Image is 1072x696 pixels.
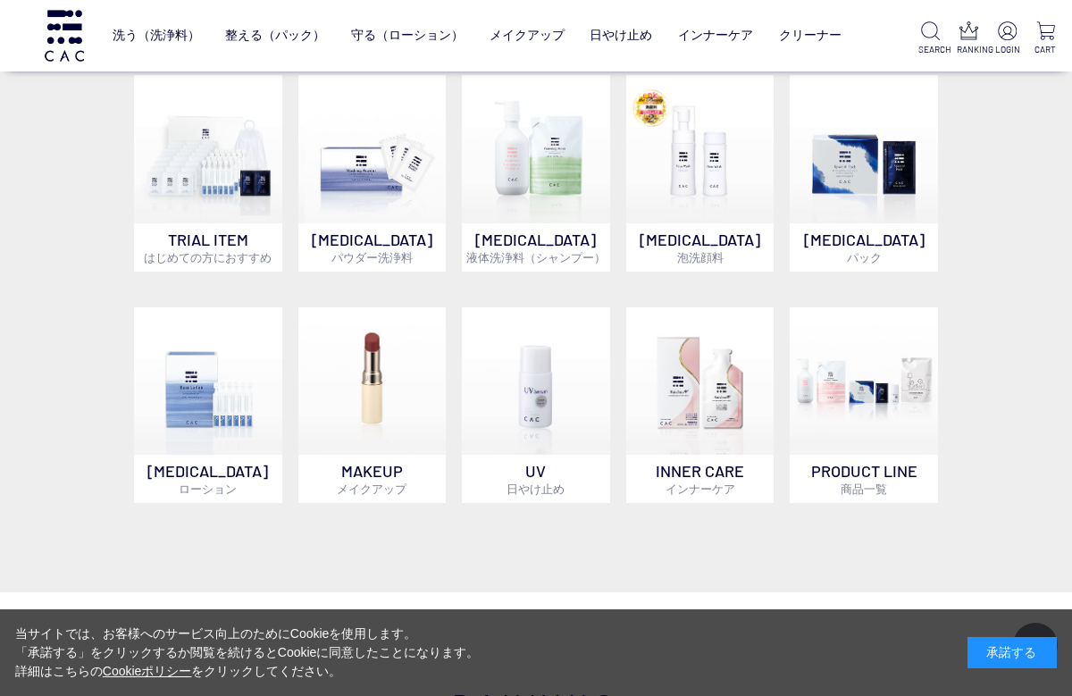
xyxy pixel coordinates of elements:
[626,307,775,504] a: インナーケア INNER CAREインナーケア
[134,307,282,504] a: [MEDICAL_DATA]ローション
[134,75,282,223] img: トライアルセット
[790,75,938,272] a: [MEDICAL_DATA]パック
[225,14,325,56] a: 整える（パック）
[134,75,282,272] a: トライアルセット TRIAL ITEMはじめての方におすすめ
[967,637,1057,668] div: 承諾する
[918,43,942,56] p: SEARCH
[918,21,942,56] a: SEARCH
[351,14,464,56] a: 守る（ローション）
[298,307,447,504] a: MAKEUPメイクアップ
[995,43,1019,56] p: LOGIN
[113,14,200,56] a: 洗う（洗浄料）
[134,223,282,272] p: TRIAL ITEM
[626,223,775,272] p: [MEDICAL_DATA]
[462,75,610,272] a: [MEDICAL_DATA]液体洗浄料（シャンプー）
[144,250,272,264] span: はじめての方におすすめ
[626,307,775,456] img: インナーケア
[490,14,565,56] a: メイクアップ
[790,455,938,503] p: PRODUCT LINE
[462,307,610,504] a: UV日やけ止め
[298,75,447,272] a: [MEDICAL_DATA]パウダー洗浄料
[507,482,565,496] span: 日やけ止め
[626,75,775,223] img: 泡洗顔料
[331,250,413,264] span: パウダー洗浄料
[462,223,610,272] p: [MEDICAL_DATA]
[626,455,775,503] p: INNER CARE
[1034,43,1058,56] p: CART
[790,223,938,272] p: [MEDICAL_DATA]
[466,250,606,264] span: 液体洗浄料（シャンプー）
[626,75,775,272] a: 泡洗顔料 [MEDICAL_DATA]泡洗顔料
[957,43,981,56] p: RANKING
[15,625,480,681] div: 当サイトでは、お客様へのサービス向上のためにCookieを使用します。 「承諾する」をクリックするか閲覧を続けるとCookieに同意したことになります。 詳細はこちらの をクリックしてください。
[677,250,724,264] span: 泡洗顔料
[298,455,447,503] p: MAKEUP
[666,482,735,496] span: インナーケア
[337,482,406,496] span: メイクアップ
[42,10,87,61] img: logo
[134,455,282,503] p: [MEDICAL_DATA]
[590,14,652,56] a: 日やけ止め
[462,455,610,503] p: UV
[790,307,938,504] a: PRODUCT LINE商品一覧
[179,482,237,496] span: ローション
[841,482,887,496] span: 商品一覧
[103,664,192,678] a: Cookieポリシー
[779,14,842,56] a: クリーナー
[995,21,1019,56] a: LOGIN
[298,223,447,272] p: [MEDICAL_DATA]
[678,14,753,56] a: インナーケア
[957,21,981,56] a: RANKING
[847,250,882,264] span: パック
[1034,21,1058,56] a: CART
